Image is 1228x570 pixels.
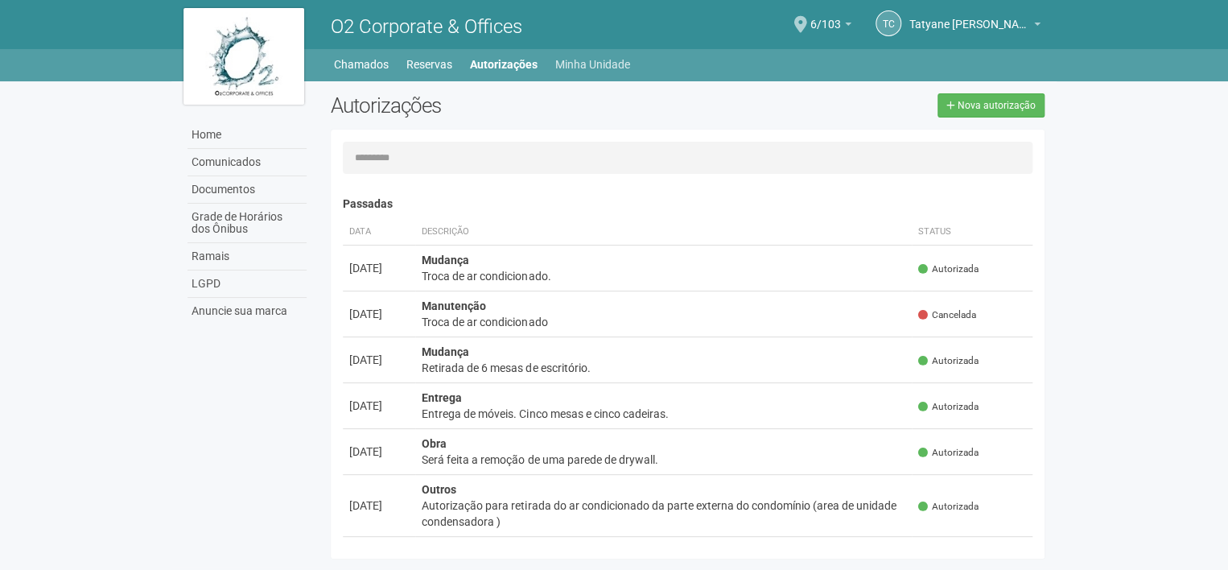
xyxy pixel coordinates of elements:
strong: Outros [422,483,456,496]
a: Tatyane [PERSON_NAME] [PERSON_NAME] [909,20,1041,33]
div: [DATE] [349,352,409,368]
span: Cancelada [918,308,976,322]
a: Chamados [334,53,389,76]
strong: Obra [422,437,447,450]
strong: Outros [422,545,456,558]
a: Ramais [187,243,307,271]
div: Troca de ar condicionado [422,314,905,330]
h4: Passadas [343,198,1032,210]
a: TC [876,10,901,36]
a: LGPD [187,271,307,298]
span: Autorizada [918,262,979,276]
div: [DATE] [349,306,409,322]
a: Autorizações [470,53,538,76]
div: [DATE] [349,398,409,414]
div: Autorização para retirada do ar condicionado da parte externa do condomínio (area de unidade cond... [422,498,905,530]
a: Anuncie sua marca [187,298,307,324]
strong: Mudança [422,254,469,266]
img: logo.jpg [183,8,304,105]
strong: Manutenção [422,299,486,312]
div: [DATE] [349,498,409,514]
span: Autorizada [918,446,979,460]
span: Autorizada [918,500,979,514]
strong: Mudança [422,345,469,358]
th: Status [912,219,1032,246]
a: Grade de Horários dos Ônibus [187,204,307,243]
a: 6/103 [810,20,851,33]
div: Troca de ar condicionado. [422,268,905,284]
a: Home [187,122,307,149]
div: Será feita a remoção de uma parede de drywall. [422,452,905,468]
strong: Entrega [422,391,462,404]
th: Descrição [415,219,912,246]
a: Minha Unidade [555,53,630,76]
h2: Autorizações [331,93,675,118]
span: Autorizada [918,400,979,414]
a: Comunicados [187,149,307,176]
a: Reservas [406,53,452,76]
div: [DATE] [349,444,409,460]
span: O2 Corporate & Offices [331,15,522,38]
span: Tatyane Cristina Rocha Felipe [909,2,1030,31]
span: Autorizada [918,354,979,368]
span: Nova autorização [958,100,1036,111]
th: Data [343,219,415,246]
div: [DATE] [349,260,409,276]
div: Entrega de móveis. Cinco mesas e cinco cadeiras. [422,406,905,422]
span: 6/103 [810,2,841,31]
a: Nova autorização [937,93,1045,118]
div: Retirada de 6 mesas de escritório. [422,360,905,376]
a: Documentos [187,176,307,204]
